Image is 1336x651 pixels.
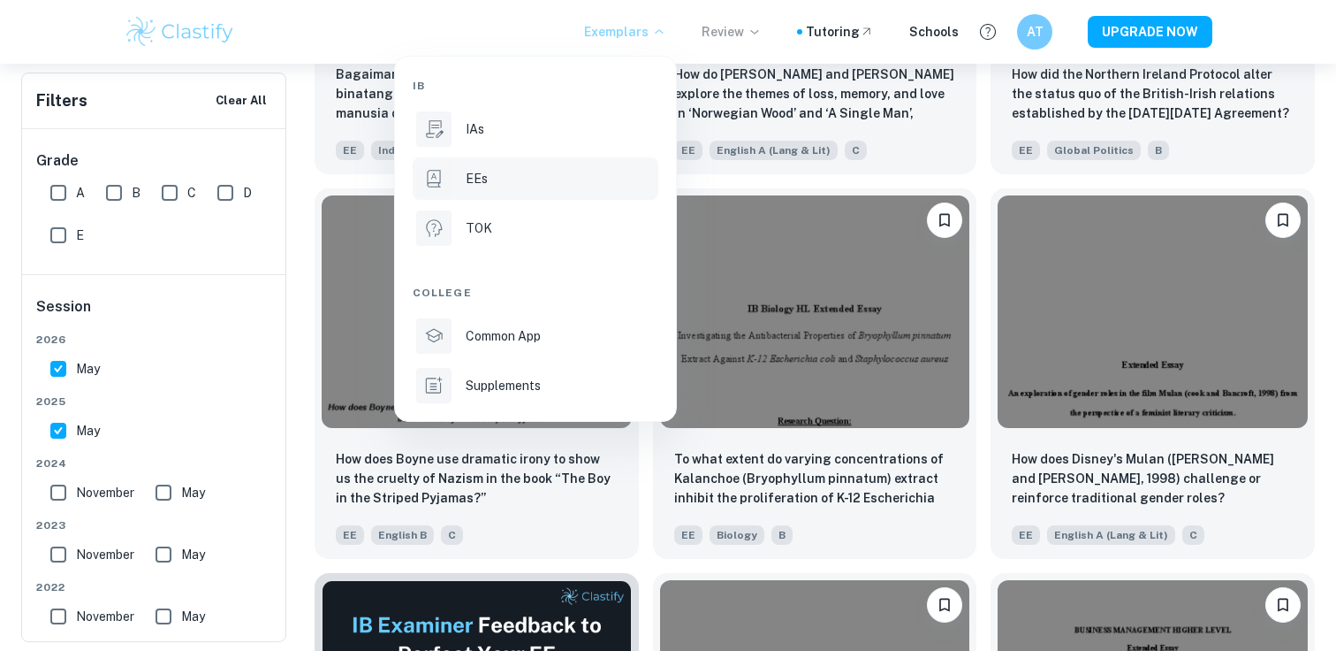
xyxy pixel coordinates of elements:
[413,364,658,407] a: Supplements
[413,207,658,249] a: TOK
[413,315,658,357] a: Common App
[413,157,658,200] a: EEs
[466,218,492,238] p: TOK
[466,119,484,139] p: IAs
[466,326,541,346] p: Common App
[413,285,472,301] span: College
[466,376,541,395] p: Supplements
[413,78,425,94] span: IB
[466,169,488,188] p: EEs
[413,108,658,150] a: IAs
